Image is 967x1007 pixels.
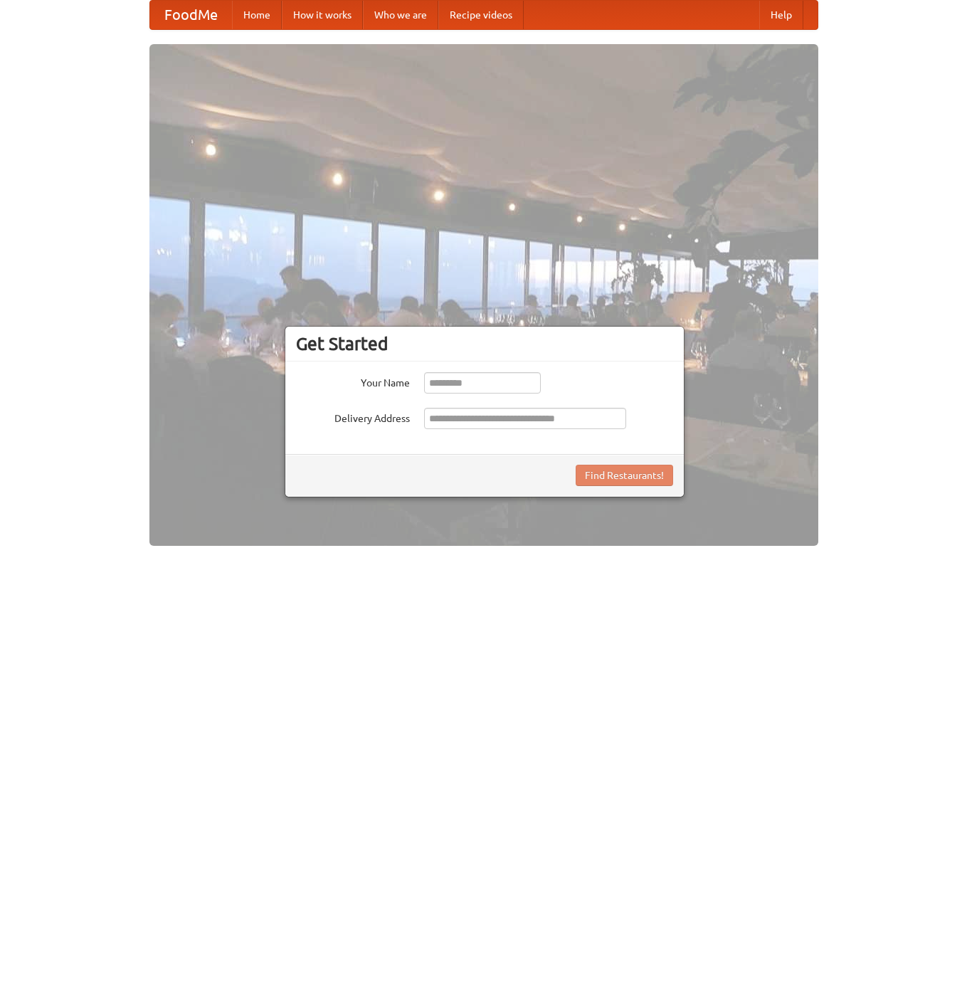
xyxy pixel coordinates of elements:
[282,1,363,29] a: How it works
[150,1,232,29] a: FoodMe
[759,1,803,29] a: Help
[576,465,673,486] button: Find Restaurants!
[438,1,524,29] a: Recipe videos
[363,1,438,29] a: Who we are
[232,1,282,29] a: Home
[296,372,410,390] label: Your Name
[296,408,410,426] label: Delivery Address
[296,333,673,354] h3: Get Started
